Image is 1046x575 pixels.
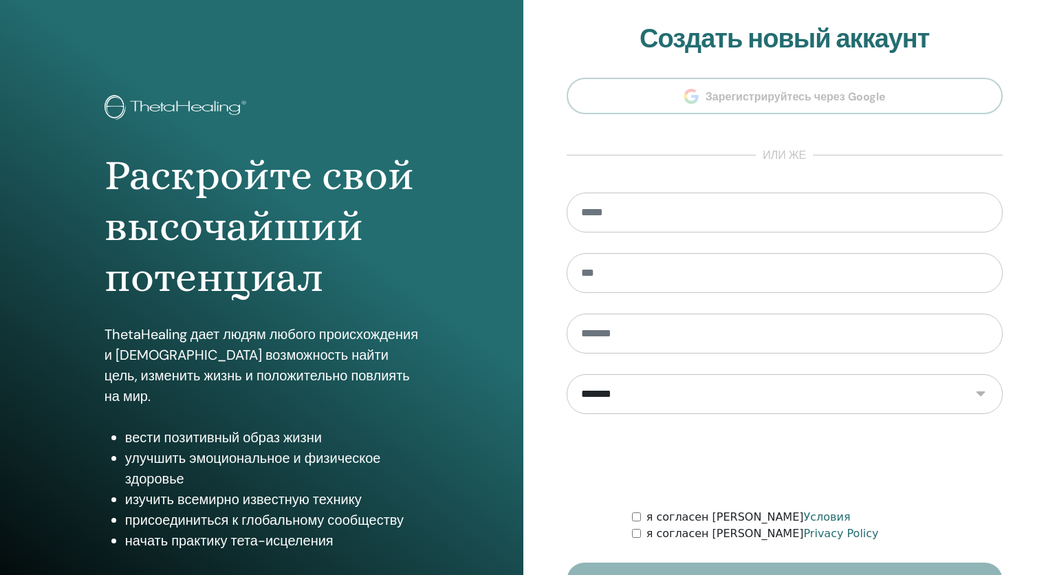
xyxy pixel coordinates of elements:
[105,150,419,303] h1: Раскройте свой высочайший потенциал
[105,324,419,406] p: ThetaHealing дает людям любого происхождения и [DEMOGRAPHIC_DATA] возможность найти цель, изменит...
[125,427,419,448] li: вести позитивный образ жизни
[680,435,889,488] iframe: reCAPTCHA
[125,510,419,530] li: присоединиться к глобальному сообществу
[646,525,879,542] label: я согласен [PERSON_NAME]
[804,510,851,523] a: Условия
[756,147,813,164] span: или же
[804,527,879,540] a: Privacy Policy
[125,489,419,510] li: изучить всемирно известную технику
[567,23,1003,55] h2: Создать новый аккаунт
[125,448,419,489] li: улучшить эмоциональное и физическое здоровье
[646,509,851,525] label: я согласен [PERSON_NAME]
[125,530,419,551] li: начать практику тета-исцеления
